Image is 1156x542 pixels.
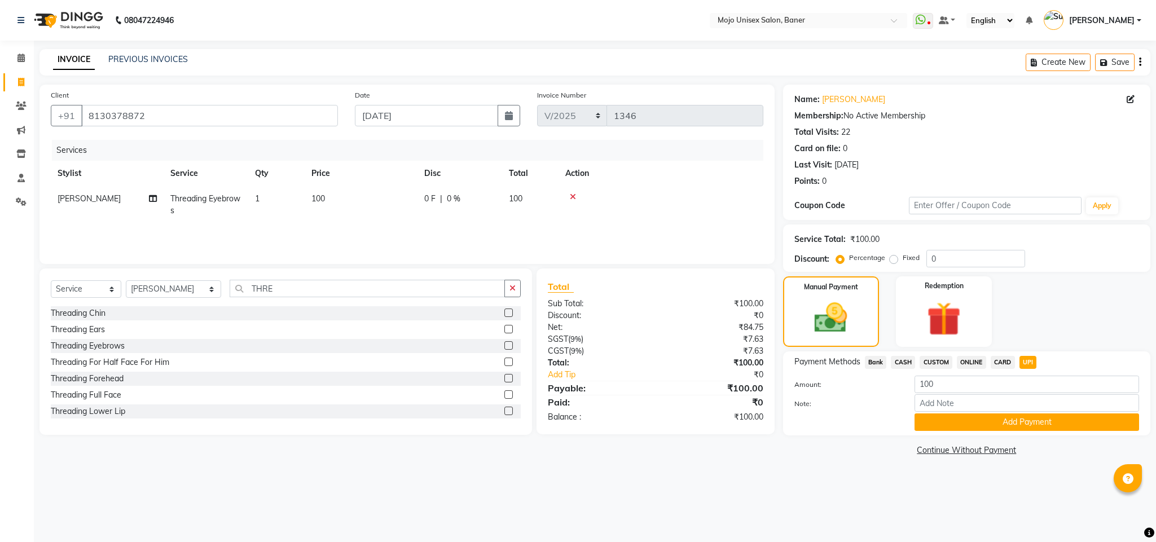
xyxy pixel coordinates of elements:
[794,110,843,122] div: Membership:
[51,406,125,417] div: Threading Lower Lip
[53,50,95,70] a: INVOICE
[794,253,829,265] div: Discount:
[539,357,656,369] div: Total:
[539,310,656,321] div: Discount:
[916,298,972,340] img: _gift.svg
[539,333,656,345] div: ( )
[804,299,858,337] img: _cash.svg
[794,233,846,245] div: Service Total:
[539,321,656,333] div: Net:
[786,399,907,409] label: Note:
[850,233,880,245] div: ₹100.00
[786,380,907,390] label: Amount:
[108,54,188,64] a: PREVIOUS INVOICES
[1026,54,1091,71] button: Create New
[539,395,656,409] div: Paid:
[656,321,772,333] div: ₹84.75
[925,281,964,291] label: Redemption
[656,298,772,310] div: ₹100.00
[920,356,952,369] span: CUSTOM
[51,307,106,319] div: Threading Chin
[539,381,656,395] div: Payable:
[909,197,1082,214] input: Enter Offer / Coupon Code
[1044,10,1063,30] img: Sunita Netke
[539,411,656,423] div: Balance :
[164,161,248,186] th: Service
[841,126,850,138] div: 22
[903,253,920,263] label: Fixed
[794,143,841,155] div: Card on file:
[51,90,69,100] label: Client
[915,413,1139,431] button: Add Payment
[991,356,1015,369] span: CARD
[51,105,82,126] button: +91
[417,161,502,186] th: Disc
[785,444,1148,456] a: Continue Without Payment
[656,411,772,423] div: ₹100.00
[311,193,325,204] span: 100
[656,357,772,369] div: ₹100.00
[29,5,106,36] img: logo
[355,90,370,100] label: Date
[424,193,436,205] span: 0 F
[822,94,885,105] a: [PERSON_NAME]
[794,200,909,211] div: Coupon Code
[675,369,771,381] div: ₹0
[51,161,164,186] th: Stylist
[656,381,772,395] div: ₹100.00
[1019,356,1037,369] span: UPI
[548,334,568,344] span: SGST
[834,159,859,171] div: [DATE]
[891,356,915,369] span: CASH
[502,161,559,186] th: Total
[539,298,656,310] div: Sub Total:
[248,161,305,186] th: Qty
[957,356,986,369] span: ONLINE
[843,143,847,155] div: 0
[794,356,860,368] span: Payment Methods
[447,193,460,205] span: 0 %
[915,376,1139,393] input: Amount
[255,193,260,204] span: 1
[656,345,772,357] div: ₹7.63
[656,310,772,321] div: ₹0
[509,193,522,204] span: 100
[51,389,121,401] div: Threading Full Face
[571,346,582,355] span: 9%
[1069,15,1135,27] span: [PERSON_NAME]
[124,5,174,36] b: 08047224946
[794,110,1139,122] div: No Active Membership
[794,159,832,171] div: Last Visit:
[915,394,1139,412] input: Add Note
[537,90,586,100] label: Invoice Number
[822,175,827,187] div: 0
[58,193,121,204] span: [PERSON_NAME]
[52,140,772,161] div: Services
[1095,54,1135,71] button: Save
[51,356,169,368] div: Threading For Half Face For Him
[51,340,125,352] div: Threading Eyebrows
[849,253,885,263] label: Percentage
[440,193,442,205] span: |
[794,94,820,105] div: Name:
[548,281,574,293] span: Total
[794,126,839,138] div: Total Visits:
[656,395,772,409] div: ₹0
[1086,197,1118,214] button: Apply
[51,324,105,336] div: Threading Ears
[570,334,581,343] span: 9%
[305,161,417,186] th: Price
[559,161,763,186] th: Action
[794,175,820,187] div: Points:
[656,333,772,345] div: ₹7.63
[230,280,505,297] input: Search or Scan
[865,356,887,369] span: Bank
[539,345,656,357] div: ( )
[81,105,338,126] input: Search by Name/Mobile/Email/Code
[548,346,569,356] span: CGST
[804,282,858,292] label: Manual Payment
[51,373,124,385] div: Threading Forehead
[1109,497,1145,531] iframe: chat widget
[539,369,675,381] a: Add Tip
[170,193,240,215] span: Threading Eyebrows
